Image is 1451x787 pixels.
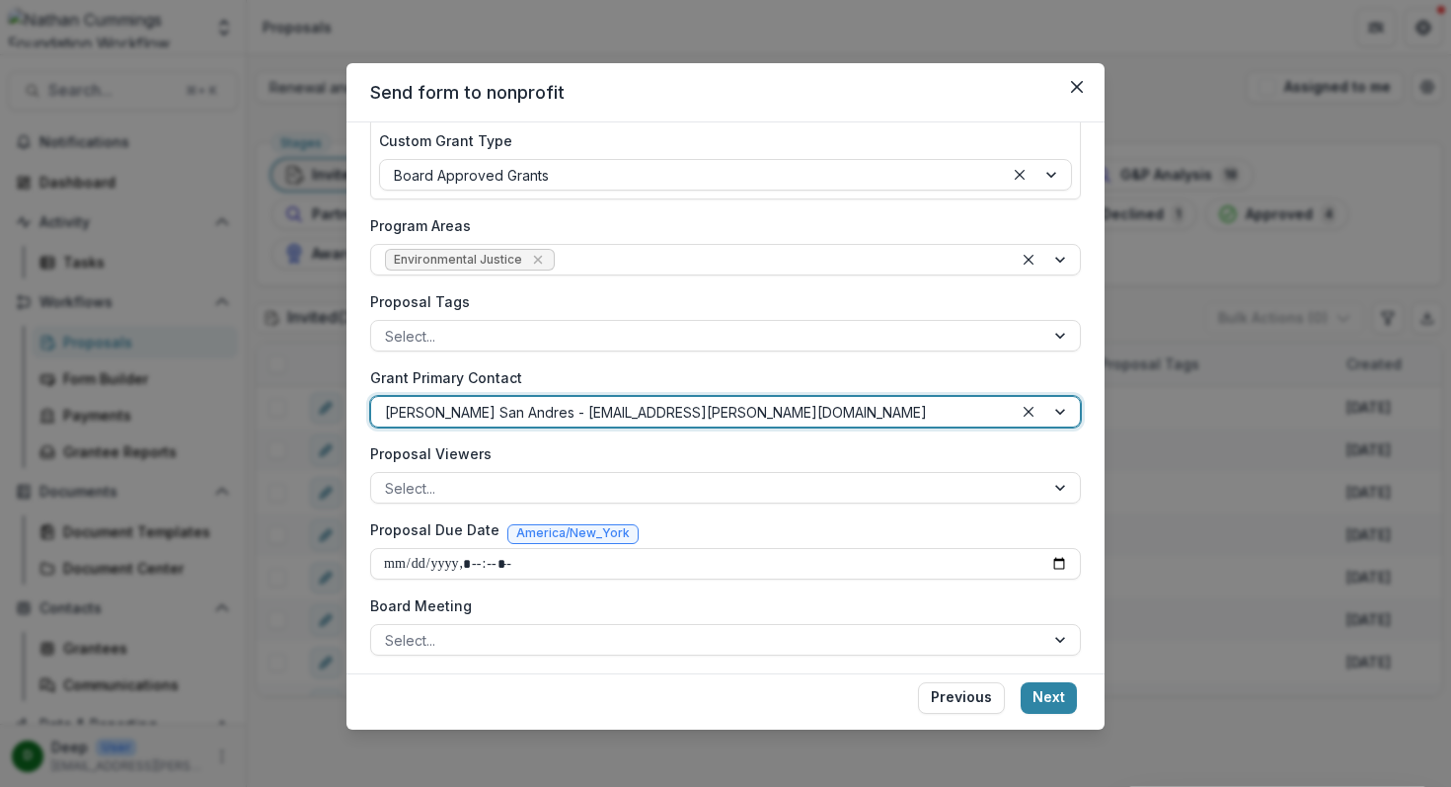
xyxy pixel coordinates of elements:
label: Program Areas [370,215,1069,236]
label: PCEO Approval Date [370,671,1069,692]
label: Grant Primary Contact [370,367,1069,388]
button: Next [1021,682,1077,714]
div: Remove Environmental Justice [528,250,548,270]
div: Clear selected options [1017,400,1040,424]
div: Clear selected options [1008,163,1031,187]
label: Proposal Tags [370,291,1069,312]
span: Environmental Justice [394,253,522,267]
label: Proposal Due Date [370,519,499,540]
label: Custom Grant Type [379,130,1060,151]
div: Clear selected options [1017,248,1040,272]
span: America/New_York [516,526,630,540]
button: Close [1061,71,1093,103]
label: Proposal Viewers [370,443,1069,464]
button: Previous [918,682,1005,714]
header: Send form to nonprofit [346,63,1105,122]
label: Board Meeting [370,595,1069,616]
